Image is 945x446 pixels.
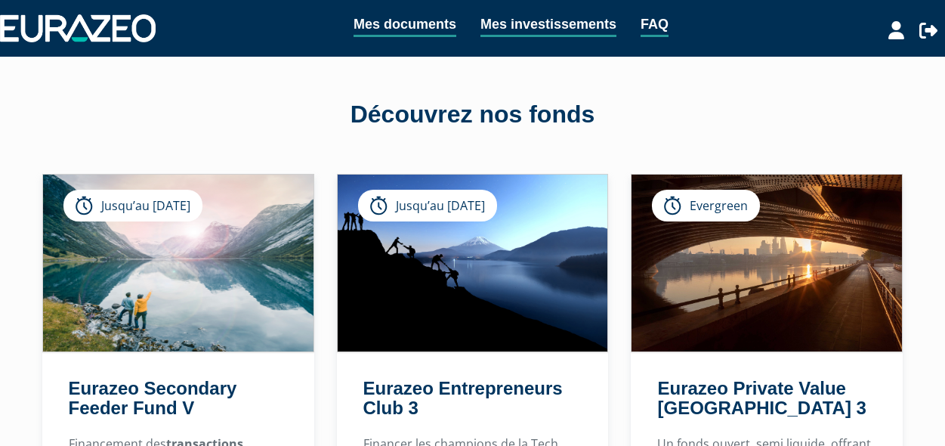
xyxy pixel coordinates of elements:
[652,190,760,221] div: Evergreen
[63,190,202,221] div: Jusqu’au [DATE]
[43,175,313,352] img: Eurazeo Secondary Feeder Fund V
[42,98,903,132] div: Découvrez nos fonds
[358,190,497,221] div: Jusqu’au [DATE]
[354,14,456,37] a: Mes documents
[632,175,902,352] img: Eurazeo Private Value Europe 3
[363,378,563,418] a: Eurazeo Entrepreneurs Club 3
[641,14,669,37] a: FAQ
[480,14,616,37] a: Mes investissements
[69,378,237,418] a: Eurazeo Secondary Feeder Fund V
[338,175,608,352] img: Eurazeo Entrepreneurs Club 3
[657,378,866,418] a: Eurazeo Private Value [GEOGRAPHIC_DATA] 3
